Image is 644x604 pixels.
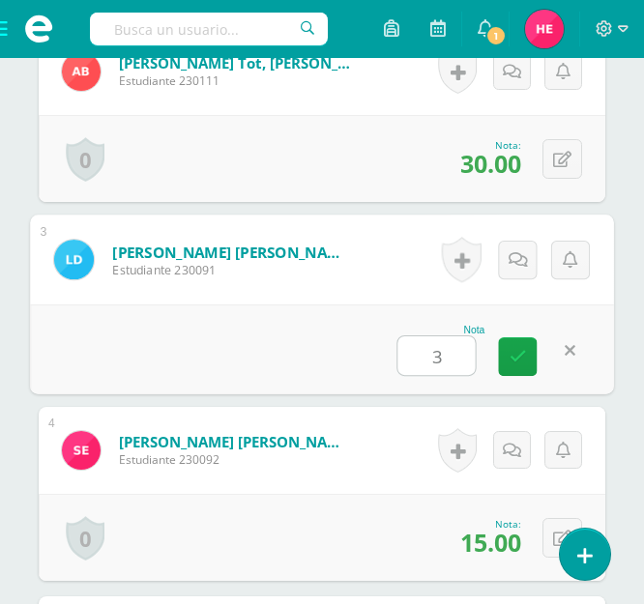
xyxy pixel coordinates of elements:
[119,451,351,468] span: Estudiante 230092
[525,10,564,48] img: 2c6226ac58482c75ac54c37da905f948.png
[66,137,104,182] a: 0
[62,431,101,470] img: a20dbb0c8f1044e93d1c6596481dbf46.png
[460,138,521,152] div: Nota:
[397,325,485,335] div: Nota
[62,52,101,91] img: 78aa5db7f9a1527d3bd15ac8b2d02875.png
[460,147,521,180] span: 30.00
[54,240,94,279] img: 25e52a3d55c332d2a4888bcf8a502077.png
[460,517,521,531] div: Nota:
[119,72,351,89] span: Estudiante 230111
[66,516,104,561] a: 0
[398,336,476,375] input: 0-30.0
[119,432,351,451] a: [PERSON_NAME] [PERSON_NAME]
[90,13,328,45] input: Busca un usuario...
[112,242,351,262] a: [PERSON_NAME] [PERSON_NAME]
[460,526,521,559] span: 15.00
[119,53,351,72] a: [PERSON_NAME] Tot, [PERSON_NAME]
[112,261,351,278] span: Estudiante 230091
[485,25,507,46] span: 1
